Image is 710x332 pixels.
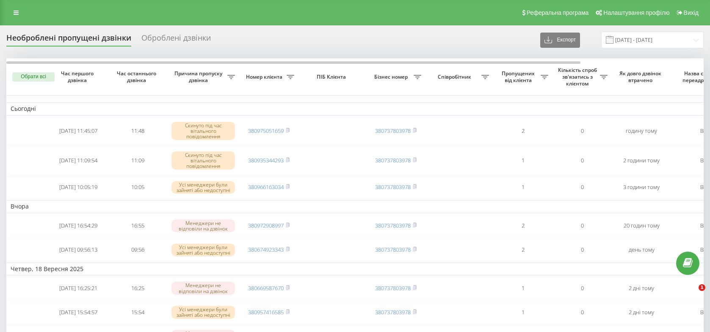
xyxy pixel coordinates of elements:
td: 0 [553,277,612,299]
a: 380737803978 [375,246,411,253]
td: 2 [493,239,553,261]
a: 380737803978 [375,156,411,164]
button: Експорт [540,33,580,48]
div: Усі менеджери були зайняті або недоступні [171,244,235,256]
button: Обрати всі [12,72,55,82]
span: Бізнес номер [370,74,414,80]
div: Менеджери не відповіли на дзвінок [171,282,235,294]
span: Час першого дзвінка [55,70,101,83]
td: 10:05 [108,176,167,199]
span: Як довго дзвінок втрачено [619,70,664,83]
a: 380737803978 [375,127,411,134]
a: 380975051659 [248,127,284,134]
span: Пропущених від клієнта [497,70,541,83]
span: Вихід [684,9,699,16]
td: 2 дні тому [612,301,671,324]
div: Скинуто під час вітального повідомлення [171,122,235,140]
td: 2 [493,117,553,145]
td: [DATE] 15:54:57 [49,301,108,324]
td: 09:56 [108,239,167,261]
span: ПІБ Клієнта [306,74,359,80]
div: Менеджери не відповіли на дзвінок [171,220,235,232]
a: 380972908997 [248,222,284,229]
td: 0 [553,301,612,324]
span: Час останнього дзвінка [115,70,160,83]
td: 2 [493,215,553,237]
span: Причина пропуску дзвінка [171,70,227,83]
span: Налаштування профілю [603,9,669,16]
td: 11:09 [108,147,167,175]
span: Реферальна програма [527,9,589,16]
span: Номер клієнта [243,74,287,80]
div: Усі менеджери були зайняті або недоступні [171,181,235,194]
td: 15:54 [108,301,167,324]
td: 1 [493,176,553,199]
td: 1 [493,301,553,324]
span: Кількість спроб зв'язатись з клієнтом [557,67,600,87]
td: [DATE] 11:09:54 [49,147,108,175]
td: 0 [553,176,612,199]
td: 0 [553,117,612,145]
td: [DATE] 16:25:21 [49,277,108,299]
a: 380737803978 [375,222,411,229]
div: Скинуто під час вітального повідомлення [171,151,235,170]
iframe: Intercom live chat [681,284,702,305]
td: 0 [553,215,612,237]
td: 16:55 [108,215,167,237]
div: Усі менеджери були зайняті або недоступні [171,306,235,318]
td: [DATE] 11:45:07 [49,117,108,145]
td: 1 [493,147,553,175]
a: 380737803978 [375,183,411,191]
div: Необроблені пропущені дзвінки [6,33,131,47]
td: 11:48 [108,117,167,145]
a: 380669587670 [248,284,284,292]
div: Оброблені дзвінки [141,33,211,47]
a: 380674923343 [248,246,284,253]
td: 1 [493,277,553,299]
td: 0 [553,239,612,261]
td: 20 годин тому [612,215,671,237]
td: 3 години тому [612,176,671,199]
td: [DATE] 16:54:29 [49,215,108,237]
a: 380935344293 [248,156,284,164]
a: 380737803978 [375,284,411,292]
a: 380966163034 [248,183,284,191]
a: 380737803978 [375,308,411,316]
td: 2 дні тому [612,277,671,299]
a: 380957416585 [248,308,284,316]
span: Співробітник [430,74,481,80]
td: 16:25 [108,277,167,299]
td: 0 [553,147,612,175]
td: 2 години тому [612,147,671,175]
td: день тому [612,239,671,261]
td: годину тому [612,117,671,145]
td: [DATE] 09:56:13 [49,239,108,261]
span: 1 [699,284,705,291]
td: [DATE] 10:05:19 [49,176,108,199]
